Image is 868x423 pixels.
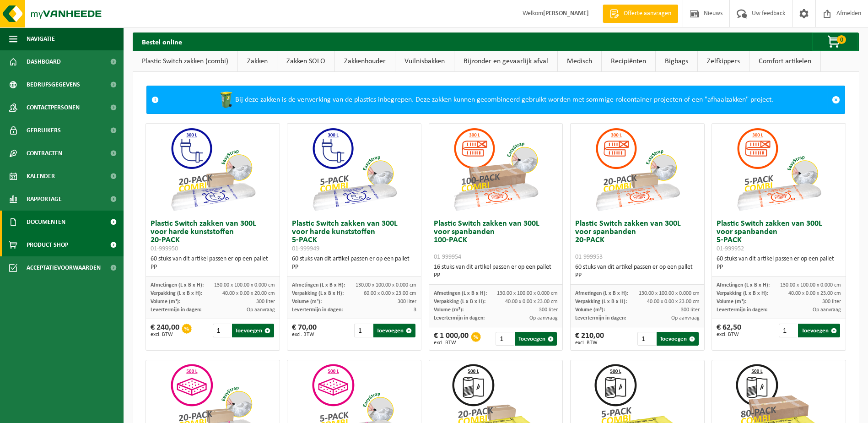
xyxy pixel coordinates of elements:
span: 01-999953 [575,254,603,260]
div: PP [292,263,416,271]
span: Op aanvraag [671,315,700,321]
span: Offerte aanvragen [621,9,674,18]
span: Levertermijn in dagen: [151,307,201,313]
div: € 240,00 [151,324,179,337]
span: Afmetingen (L x B x H): [292,282,345,288]
span: 300 liter [398,299,416,304]
a: Comfort artikelen [749,51,820,72]
button: Toevoegen [657,332,699,346]
h2: Bestel online [133,33,191,50]
img: 01-999953 [592,124,683,215]
span: 40.00 x 0.00 x 20.00 cm [222,291,275,296]
img: 01-999950 [167,124,259,215]
span: Contracten [27,142,62,165]
input: 1 [637,332,656,346]
img: WB-0240-HPE-GN-50.png [217,91,235,109]
a: Sluit melding [827,86,845,114]
span: Levertermijn in dagen: [717,307,767,313]
span: Contactpersonen [27,96,80,119]
div: Bij deze zakken is de verwerking van de plastics inbegrepen. Deze zakken kunnen gecombineerd gebr... [163,86,827,114]
span: 300 liter [822,299,841,304]
span: Volume (m³): [434,307,464,313]
span: Verpakking (L x B x H): [575,299,627,304]
a: Medisch [558,51,601,72]
span: excl. BTW [717,332,741,337]
img: 01-999954 [450,124,541,215]
div: 60 stuks van dit artikel passen er op een pallet [717,255,841,271]
span: 300 liter [256,299,275,304]
div: 60 stuks van dit artikel passen er op een pallet [292,255,416,271]
a: Bijzonder en gevaarlijk afval [454,51,557,72]
span: 40.00 x 0.00 x 23.00 cm [788,291,841,296]
div: 16 stuks van dit artikel passen er op een pallet [434,263,558,280]
a: Zelfkippers [698,51,749,72]
span: 130.00 x 100.00 x 0.000 cm [214,282,275,288]
span: Volume (m³): [151,299,180,304]
input: 1 [496,332,514,346]
img: 01-999952 [733,124,825,215]
span: Afmetingen (L x B x H): [575,291,628,296]
span: 01-999950 [151,245,178,252]
span: Levertermijn in dagen: [434,315,485,321]
a: Vuilnisbakken [395,51,454,72]
span: Volume (m³): [717,299,746,304]
span: 01-999954 [434,254,461,260]
div: € 210,00 [575,332,604,346]
input: 1 [354,324,372,337]
div: PP [151,263,275,271]
span: Bedrijfsgegevens [27,73,80,96]
span: 130.00 x 100.00 x 0.000 cm [639,291,700,296]
span: 300 liter [539,307,558,313]
span: Verpakking (L x B x H): [151,291,202,296]
span: Acceptatievoorwaarden [27,256,101,279]
button: Toevoegen [373,324,415,337]
span: Gebruikers [27,119,61,142]
span: 01-999952 [717,245,744,252]
span: Levertermijn in dagen: [292,307,343,313]
span: Navigatie [27,27,55,50]
span: Kalender [27,165,55,188]
span: 300 liter [681,307,700,313]
span: excl. BTW [575,340,604,346]
span: Verpakking (L x B x H): [717,291,768,296]
span: Dashboard [27,50,61,73]
a: Zakken SOLO [277,51,334,72]
input: 1 [213,324,231,337]
span: 3 [414,307,416,313]
span: 01-999949 [292,245,319,252]
button: Toevoegen [515,332,557,346]
span: Verpakking (L x B x H): [434,299,485,304]
div: € 1 000,00 [434,332,469,346]
a: Plastic Switch zakken (combi) [133,51,237,72]
span: excl. BTW [151,332,179,337]
a: Zakkenhouder [335,51,395,72]
div: € 62,50 [717,324,741,337]
a: Offerte aanvragen [603,5,678,23]
div: 60 stuks van dit artikel passen er op een pallet [575,263,700,280]
span: 40.00 x 0.00 x 23.00 cm [505,299,558,304]
span: 130.00 x 100.00 x 0.000 cm [780,282,841,288]
span: 60.00 x 0.00 x 23.00 cm [364,291,416,296]
img: 01-999949 [308,124,400,215]
h3: Plastic Switch zakken van 300L voor spanbanden 100-PACK [434,220,558,261]
span: 40.00 x 0.00 x 23.00 cm [647,299,700,304]
span: 130.00 x 100.00 x 0.000 cm [497,291,558,296]
span: Op aanvraag [247,307,275,313]
span: 130.00 x 100.00 x 0.000 cm [356,282,416,288]
div: PP [717,263,841,271]
span: excl. BTW [292,332,317,337]
span: Volume (m³): [292,299,322,304]
button: Toevoegen [798,324,840,337]
span: Rapportage [27,188,62,211]
span: Afmetingen (L x B x H): [434,291,487,296]
div: PP [434,271,558,280]
h3: Plastic Switch zakken van 300L voor harde kunststoffen 5-PACK [292,220,416,253]
h3: Plastic Switch zakken van 300L voor harde kunststoffen 20-PACK [151,220,275,253]
span: Afmetingen (L x B x H): [151,282,204,288]
div: € 70,00 [292,324,317,337]
span: Product Shop [27,233,68,256]
h3: Plastic Switch zakken van 300L voor spanbanden 5-PACK [717,220,841,253]
span: Op aanvraag [813,307,841,313]
a: Bigbags [656,51,697,72]
button: Toevoegen [232,324,274,337]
